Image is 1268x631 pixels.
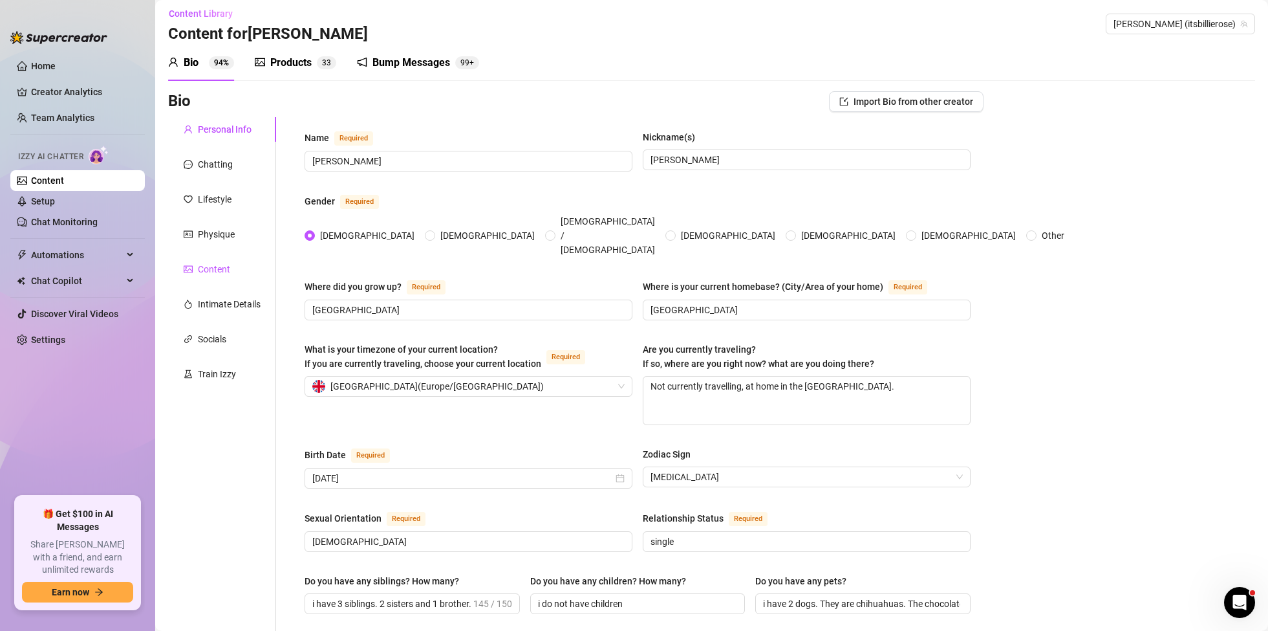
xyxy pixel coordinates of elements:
[184,300,193,309] span: fire
[17,250,27,260] span: thunderbolt
[755,574,855,588] label: Do you have any pets?
[643,130,695,144] div: Nickname(s)
[854,96,973,107] span: Import Bio from other creator
[312,471,613,485] input: Birth Date
[305,194,393,209] label: Gender
[184,195,193,204] span: heart
[888,280,927,294] span: Required
[184,160,193,169] span: message
[168,57,178,67] span: user
[538,597,735,611] input: Do you have any children? How many?
[22,582,133,603] button: Earn nowarrow-right
[168,3,243,24] button: Content Library
[31,82,134,102] a: Creator Analytics
[1224,587,1255,618] iframe: Intercom live chat
[372,55,450,71] div: Bump Messages
[22,538,133,577] span: Share [PERSON_NAME] with a friend, and earn unlimited rewards
[312,535,622,549] input: Sexual Orientation
[184,265,193,274] span: picture
[643,344,874,369] span: Are you currently traveling? If so, where are you right now? what are you doing there?
[305,448,346,462] div: Birth Date
[1113,14,1247,34] span: Billie (itsbillierose)
[357,57,367,67] span: notification
[1240,20,1248,28] span: team
[31,61,56,71] a: Home
[94,588,103,597] span: arrow-right
[643,447,700,461] label: Zodiac Sign
[184,230,193,239] span: idcard
[198,227,235,241] div: Physique
[839,97,848,106] span: import
[351,448,390,463] span: Required
[643,511,724,526] div: Relationship Status
[305,279,460,294] label: Where did you grow up?
[31,196,55,206] a: Setup
[643,280,883,294] div: Where is your current homebase? (City/Area of your home)
[473,597,512,611] span: 145 / 150
[305,574,468,588] label: Do you have any siblings? How many?
[31,335,65,345] a: Settings
[643,130,704,144] label: Nickname(s)
[829,91,983,112] button: Import Bio from other creator
[643,511,782,526] label: Relationship Status
[530,574,686,588] div: Do you have any children? How many?
[555,214,660,257] span: [DEMOGRAPHIC_DATA] / [DEMOGRAPHIC_DATA]
[455,56,479,69] sup: 107
[18,151,83,163] span: Izzy AI Chatter
[305,447,404,463] label: Birth Date
[305,344,541,369] span: What is your timezone of your current location? If you are currently traveling, choose your curre...
[650,153,960,167] input: Nickname(s)
[209,56,234,69] sup: 94%
[198,332,226,346] div: Socials
[676,228,780,243] span: [DEMOGRAPHIC_DATA]
[52,587,89,597] span: Earn now
[755,574,846,588] div: Do you have any pets?
[312,597,471,611] input: Do you have any siblings? How many?
[305,194,335,208] div: Gender
[763,597,960,611] input: Do you have any pets?
[31,271,123,291] span: Chat Copilot
[255,57,265,67] span: picture
[322,58,327,67] span: 3
[31,217,98,227] a: Chat Monitoring
[340,195,379,209] span: Required
[315,228,420,243] span: [DEMOGRAPHIC_DATA]
[650,467,963,487] span: Cancer
[31,309,118,319] a: Discover Viral Videos
[184,125,193,134] span: user
[650,303,960,317] input: Where is your current homebase? (City/Area of your home)
[169,8,233,19] span: Content Library
[198,122,252,137] div: Personal Info
[305,131,329,145] div: Name
[17,276,25,285] img: Chat Copilot
[305,574,459,588] div: Do you have any siblings? How many?
[643,279,941,294] label: Where is your current homebase? (City/Area of your home)
[198,157,233,172] div: Chatting
[312,380,325,393] img: gb
[198,262,230,276] div: Content
[312,303,622,317] input: Where did you grow up?
[317,56,336,69] sup: 33
[530,574,695,588] label: Do you have any children? How many?
[184,335,193,344] span: link
[22,508,133,533] span: 🎁 Get $100 in AI Messages
[796,228,901,243] span: [DEMOGRAPHIC_DATA]
[305,511,440,526] label: Sexual Orientation
[31,113,94,123] a: Team Analytics
[305,130,387,146] label: Name
[89,146,109,164] img: AI Chatter
[729,512,768,526] span: Required
[650,535,960,549] input: Relationship Status
[198,367,236,381] div: Train Izzy
[407,280,446,294] span: Required
[1037,228,1069,243] span: Other
[198,192,231,206] div: Lifestyle
[270,55,312,71] div: Products
[184,55,199,71] div: Bio
[305,280,402,294] div: Where did you grow up?
[198,297,261,311] div: Intimate Details
[312,154,622,168] input: Name
[31,175,64,186] a: Content
[31,245,123,265] span: Automations
[435,228,540,243] span: [DEMOGRAPHIC_DATA]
